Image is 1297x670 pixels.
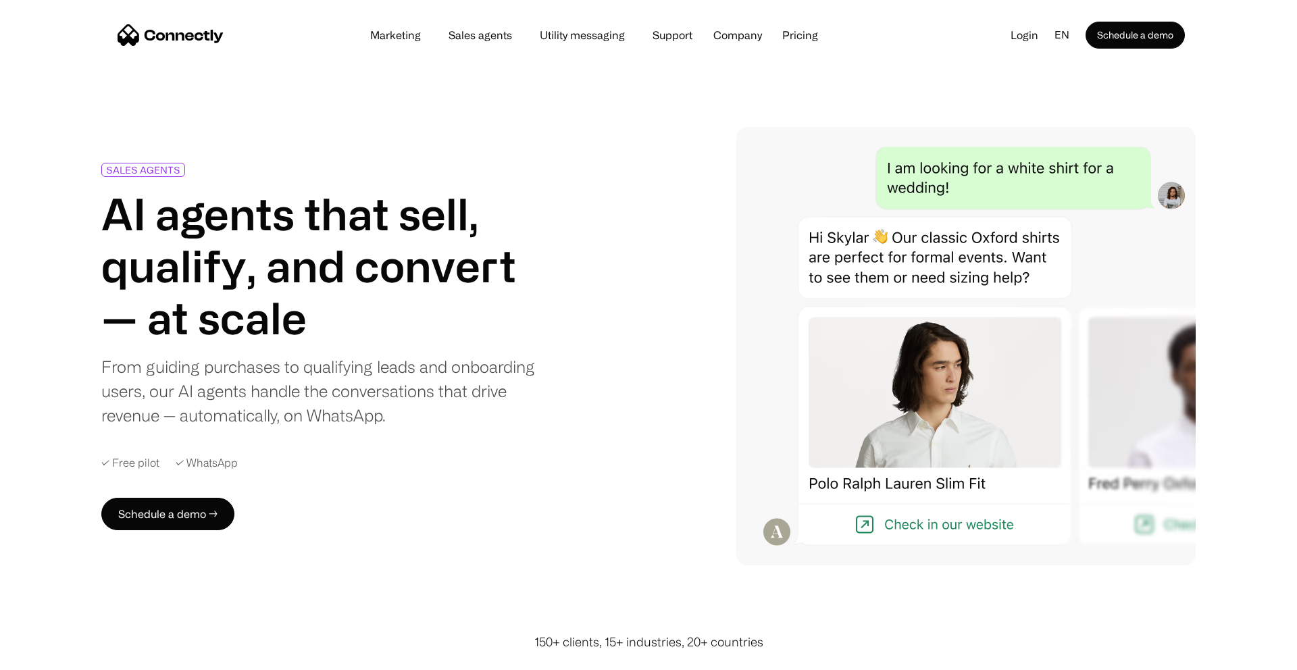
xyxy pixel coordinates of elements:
[101,455,159,471] div: ✓ Free pilot
[1000,25,1049,45] a: Login
[101,498,234,530] a: Schedule a demo →
[438,30,523,41] a: Sales agents
[713,26,762,45] div: Company
[709,26,766,45] div: Company
[27,646,81,665] ul: Language list
[106,165,180,175] div: SALES AGENTS
[771,30,829,41] a: Pricing
[118,25,224,45] a: home
[529,30,636,41] a: Utility messaging
[1049,25,1086,45] div: en
[534,633,763,651] div: 150+ clients, 15+ industries, 20+ countries
[642,30,703,41] a: Support
[101,355,544,428] div: From guiding purchases to qualifying leads and onboarding users, our AI agents handle the convers...
[1086,22,1185,49] a: Schedule a demo
[1054,25,1069,45] div: en
[101,188,544,343] h1: AI agents that sell, qualify, and convert — at scale
[176,455,238,471] div: ✓ WhatsApp
[359,30,432,41] a: Marketing
[14,645,81,665] aside: Language selected: English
